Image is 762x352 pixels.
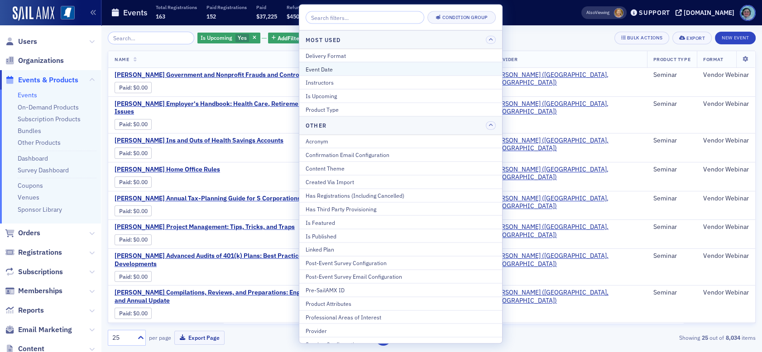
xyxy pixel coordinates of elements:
[5,228,40,238] a: Orders
[299,310,502,323] button: Professional Areas of Interest
[639,9,670,17] div: Support
[18,154,48,162] a: Dashboard
[54,6,75,21] a: View Homepage
[115,234,152,245] div: Paid: 0 - $0
[18,325,72,335] span: Email Marketing
[61,6,75,20] img: SailAMX
[115,271,152,282] div: Paid: 0 - $0
[119,84,130,91] a: Paid
[740,5,756,21] span: Profile
[715,32,756,44] button: New Event
[13,6,54,21] img: SailAMX
[614,8,623,18] span: Ellen Vaughn
[492,223,641,239] span: Surgent (Radnor, PA)
[115,100,375,116] a: [PERSON_NAME] Employer's Handbook: Health Care, Retirement, and Fringe Benefit Tax Issues
[115,308,152,319] div: Paid: 0 - $0
[256,4,277,10] p: Paid
[18,166,69,174] a: Survey Dashboard
[115,252,375,268] span: Surgent's Advanced Audits of 401(k) Plans: Best Practices and Current Developments
[306,272,496,281] div: Post-Event Survey Email Configuration
[653,56,690,62] span: Product Type
[256,13,277,20] span: $37,225
[115,205,152,216] div: Paid: 0 - $0
[5,267,63,277] a: Subscriptions
[492,137,641,152] span: Surgent (Radnor, PA)
[306,35,340,43] h4: Most Used
[306,326,496,334] div: Provider
[306,218,496,226] div: Is Featured
[18,75,78,85] span: Events & Products
[18,103,79,111] a: On-Demand Products
[299,229,502,243] button: Is Published
[703,289,749,297] div: Vendor Webinar
[586,10,609,16] span: Viewing
[133,208,148,214] span: $0.00
[108,32,194,44] input: Search…
[18,247,62,257] span: Registrations
[115,56,129,62] span: Name
[306,164,496,172] div: Content Theme
[123,7,148,18] h1: Events
[686,36,705,41] div: Export
[306,178,496,186] div: Created Via Import
[115,166,267,174] span: Surgent's Home Office Rules
[306,51,496,59] div: Delivery Format
[614,32,669,44] button: Bulk Actions
[653,195,690,203] div: Seminar
[18,138,61,147] a: Other Products
[306,259,496,267] div: Post-Event Survey Configuration
[703,56,723,62] span: Format
[18,37,37,47] span: Users
[703,166,749,174] div: Vendor Webinar
[299,89,502,103] button: Is Upcoming
[703,195,749,203] div: Vendor Webinar
[119,150,130,157] a: Paid
[18,91,37,99] a: Events
[653,71,690,79] div: Seminar
[119,121,130,128] a: Paid
[115,223,295,231] span: Surgent's Project Management: Tips, Tricks, and Traps
[119,273,133,280] span: :
[653,137,690,145] div: Seminar
[119,273,130,280] a: Paid
[653,100,690,108] div: Seminar
[299,215,502,229] button: Is Featured
[703,223,749,231] div: Vendor Webinar
[5,56,64,66] a: Organizations
[133,150,148,157] span: $0.00
[492,100,641,116] span: Surgent (Radnor, PA)
[427,11,496,24] button: Condition Group
[156,4,197,10] p: Total Registrations
[174,331,225,345] button: Export Page
[306,121,326,129] h4: Other
[115,176,152,187] div: Paid: 0 - $0
[115,137,283,145] a: [PERSON_NAME] Ins and Outs of Health Savings Accounts
[299,49,502,62] button: Delivery Format
[133,273,148,280] span: $0.00
[115,289,375,304] span: Surgent's Compilations, Reviews, and Preparations: Engagement Performance and Annual Update
[299,256,502,270] button: Post-Event Survey Configuration
[149,333,171,342] label: per page
[18,305,44,315] span: Reports
[676,10,738,16] button: [DOMAIN_NAME]
[492,166,641,181] span: Surgent (Radnor, PA)
[299,296,502,310] button: Product Attributes
[492,137,641,152] a: [PERSON_NAME] ([GEOGRAPHIC_DATA], [GEOGRAPHIC_DATA])
[299,202,502,215] button: Has Third Party Provisioning
[306,105,496,114] div: Product Type
[703,137,749,145] div: Vendor Webinar
[306,11,424,24] input: Search filters...
[306,205,496,213] div: Has Third Party Provisioning
[299,76,502,89] button: Instructors
[119,179,130,186] a: Paid
[119,121,133,128] span: :
[492,252,641,268] span: Surgent (Radnor, PA)
[299,62,502,76] button: Event Date
[119,179,133,186] span: :
[306,151,496,159] div: Confirmation Email Configuration
[115,71,344,79] span: Surgent's Government and Nonprofit Frauds and Controls to Stop Them
[703,71,749,79] div: Vendor Webinar
[299,243,502,256] button: Linked Plan
[299,188,502,202] button: Has Registrations (Including Cancelled)
[492,195,641,210] a: [PERSON_NAME] ([GEOGRAPHIC_DATA], [GEOGRAPHIC_DATA])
